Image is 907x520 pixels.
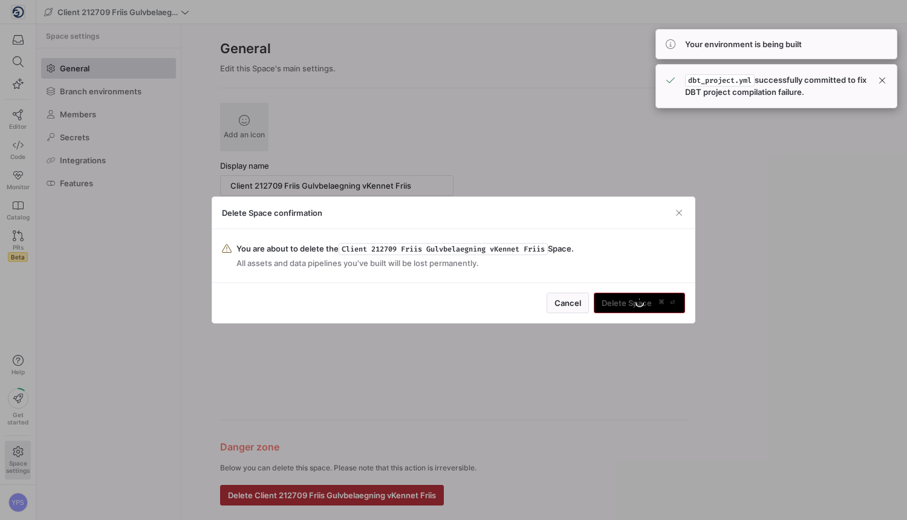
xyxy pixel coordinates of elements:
[222,208,322,218] h3: Delete Space confirmation
[236,258,574,268] span: All assets and data pipelines you've built will be lost permanently.
[547,293,589,313] button: Cancel
[685,74,755,86] span: dbt_project.yml
[339,243,548,255] span: Client 212709 Friis Gulvbelaegning vKennet Friis
[554,298,581,308] span: Cancel
[685,39,802,49] span: Your environment is being built
[236,244,574,253] span: You are about to delete the Space.
[685,74,868,98] span: successfully committed to fix DBT project compilation failure.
